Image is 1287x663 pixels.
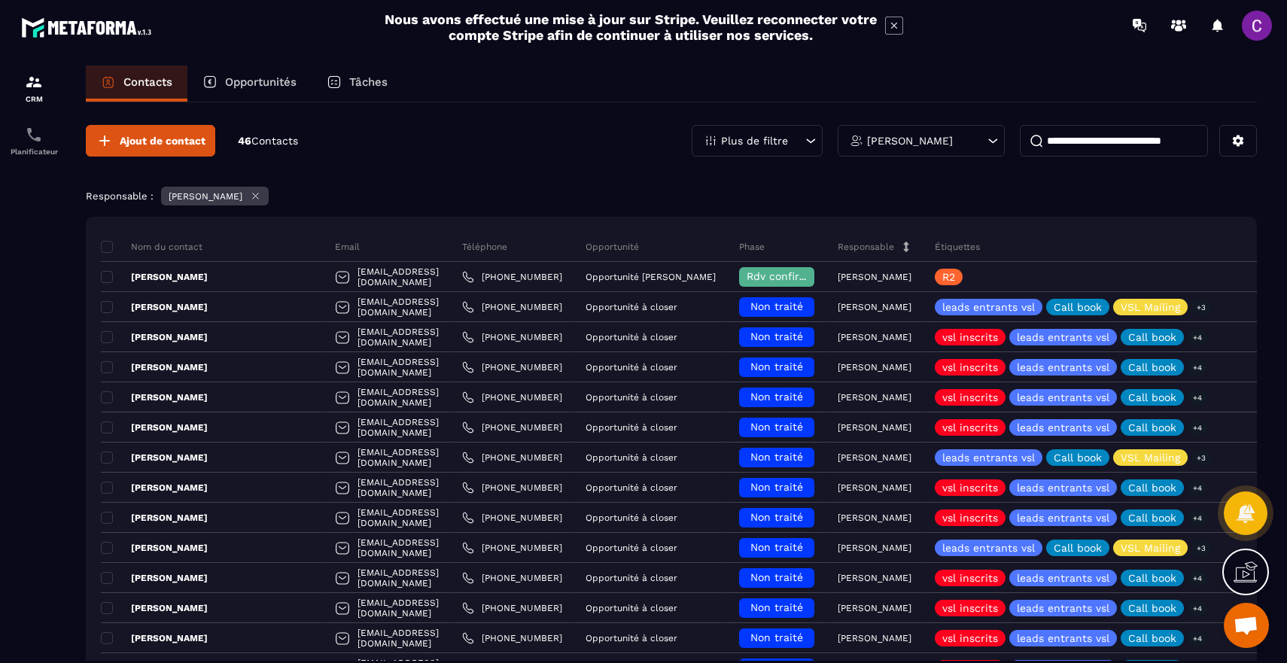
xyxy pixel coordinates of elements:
[101,391,208,403] p: [PERSON_NAME]
[462,542,562,554] a: [PHONE_NUMBER]
[25,126,43,144] img: scheduler
[1224,603,1269,648] div: Ouvrir le chat
[225,75,297,89] p: Opportunités
[838,543,911,553] p: [PERSON_NAME]
[101,361,208,373] p: [PERSON_NAME]
[1128,362,1176,373] p: Call book
[1188,420,1207,436] p: +4
[101,602,208,614] p: [PERSON_NAME]
[462,241,507,253] p: Téléphone
[838,241,894,253] p: Responsable
[750,571,803,583] span: Non traité
[942,392,998,403] p: vsl inscrits
[942,573,998,583] p: vsl inscrits
[838,422,911,433] p: [PERSON_NAME]
[586,482,677,493] p: Opportunité à closer
[1128,332,1176,342] p: Call book
[4,114,64,167] a: schedulerschedulerPlanificateur
[1128,603,1176,613] p: Call book
[123,75,172,89] p: Contacts
[838,272,911,282] p: [PERSON_NAME]
[462,391,562,403] a: [PHONE_NUMBER]
[1017,573,1109,583] p: leads entrants vsl
[1188,360,1207,376] p: +4
[1054,452,1102,463] p: Call book
[1017,633,1109,643] p: leads entrants vsl
[101,271,208,283] p: [PERSON_NAME]
[238,134,298,148] p: 46
[838,512,911,523] p: [PERSON_NAME]
[942,272,955,282] p: R2
[586,543,677,553] p: Opportunité à closer
[101,512,208,524] p: [PERSON_NAME]
[942,543,1035,553] p: leads entrants vsl
[462,482,562,494] a: [PHONE_NUMBER]
[462,602,562,614] a: [PHONE_NUMBER]
[462,361,562,373] a: [PHONE_NUMBER]
[462,301,562,313] a: [PHONE_NUMBER]
[739,241,765,253] p: Phase
[1017,422,1109,433] p: leads entrants vsl
[120,133,205,148] span: Ajout de contact
[586,573,677,583] p: Opportunité à closer
[1128,573,1176,583] p: Call book
[101,572,208,584] p: [PERSON_NAME]
[750,451,803,463] span: Non traité
[4,62,64,114] a: formationformationCRM
[25,73,43,91] img: formation
[942,633,998,643] p: vsl inscrits
[462,452,562,464] a: [PHONE_NUMBER]
[21,14,157,41] img: logo
[586,332,677,342] p: Opportunité à closer
[1188,330,1207,345] p: +4
[312,65,403,102] a: Tâches
[586,422,677,433] p: Opportunité à closer
[747,270,832,282] span: Rdv confirmé ✅
[1121,302,1180,312] p: VSL Mailing
[942,452,1035,463] p: leads entrants vsl
[586,603,677,613] p: Opportunité à closer
[1191,540,1211,556] p: +3
[942,302,1035,312] p: leads entrants vsl
[942,362,998,373] p: vsl inscrits
[942,332,998,342] p: vsl inscrits
[1188,390,1207,406] p: +4
[586,633,677,643] p: Opportunité à closer
[462,512,562,524] a: [PHONE_NUMBER]
[1017,362,1109,373] p: leads entrants vsl
[750,601,803,613] span: Non traité
[1128,422,1176,433] p: Call book
[101,421,208,433] p: [PERSON_NAME]
[1188,510,1207,526] p: +4
[1121,543,1180,553] p: VSL Mailing
[1128,512,1176,523] p: Call book
[586,302,677,312] p: Opportunité à closer
[1191,450,1211,466] p: +3
[101,241,202,253] p: Nom du contact
[838,633,911,643] p: [PERSON_NAME]
[1017,392,1109,403] p: leads entrants vsl
[838,332,911,342] p: [PERSON_NAME]
[1017,332,1109,342] p: leads entrants vsl
[942,603,998,613] p: vsl inscrits
[462,572,562,584] a: [PHONE_NUMBER]
[1017,512,1109,523] p: leads entrants vsl
[86,125,215,157] button: Ajout de contact
[750,360,803,373] span: Non traité
[1128,633,1176,643] p: Call book
[349,75,388,89] p: Tâches
[1128,482,1176,493] p: Call book
[384,11,878,43] h2: Nous avons effectué une mise à jour sur Stripe. Veuillez reconnecter votre compte Stripe afin de ...
[750,421,803,433] span: Non traité
[1017,482,1109,493] p: leads entrants vsl
[1121,452,1180,463] p: VSL Mailing
[750,481,803,493] span: Non traité
[721,135,788,146] p: Plus de filtre
[586,362,677,373] p: Opportunité à closer
[838,573,911,583] p: [PERSON_NAME]
[1188,480,1207,496] p: +4
[1191,300,1211,315] p: +3
[586,241,639,253] p: Opportunité
[838,452,911,463] p: [PERSON_NAME]
[86,190,154,202] p: Responsable :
